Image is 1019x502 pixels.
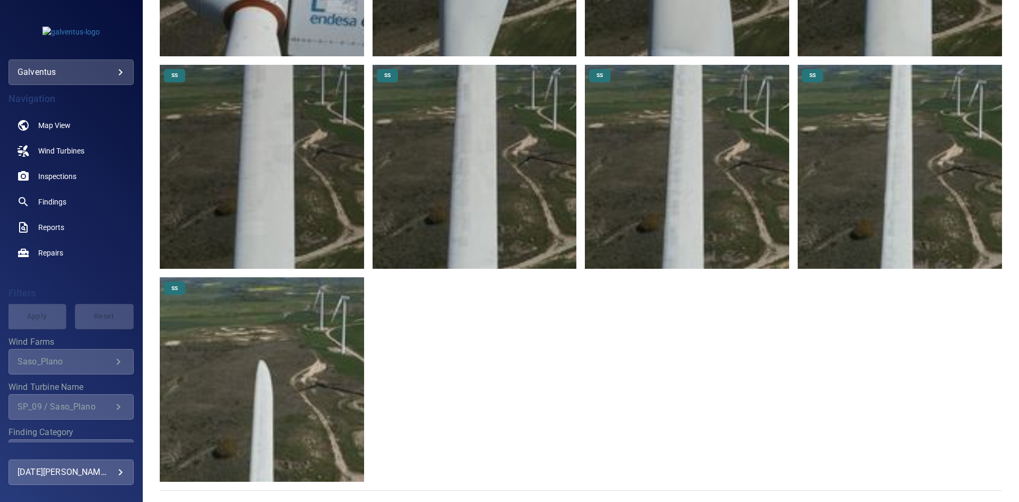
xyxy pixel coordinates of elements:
a: windturbines noActive [8,138,134,164]
label: Wind Farms [8,338,134,346]
div: SP_09 / Saso_Plano [18,402,112,412]
h4: Navigation [8,93,134,104]
div: galventus [18,64,125,81]
div: Finding Category [8,439,134,465]
div: Wind Farms [8,349,134,375]
label: Finding Category [8,428,134,437]
span: SS [165,72,184,79]
span: Reports [38,222,64,233]
div: Saso_Plano [18,356,112,367]
a: findings noActive [8,189,134,215]
a: map noActive [8,113,134,138]
span: SS [378,72,397,79]
div: [DATE][PERSON_NAME] [18,464,125,481]
span: SS [590,72,609,79]
a: reports noActive [8,215,134,240]
span: Wind Turbines [38,146,84,156]
span: Map View [38,120,71,131]
span: Findings [38,197,66,207]
span: Inspections [38,171,76,182]
label: Wind Turbine Name [8,383,134,392]
a: repairs noActive [8,240,134,266]
img: galventus-logo [42,27,100,37]
div: Wind Turbine Name [8,394,134,420]
h4: Filters [8,288,134,299]
span: SS [165,285,184,292]
span: SS [803,72,822,79]
a: inspections noActive [8,164,134,189]
div: galventus [8,59,134,85]
span: Repairs [38,248,63,258]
